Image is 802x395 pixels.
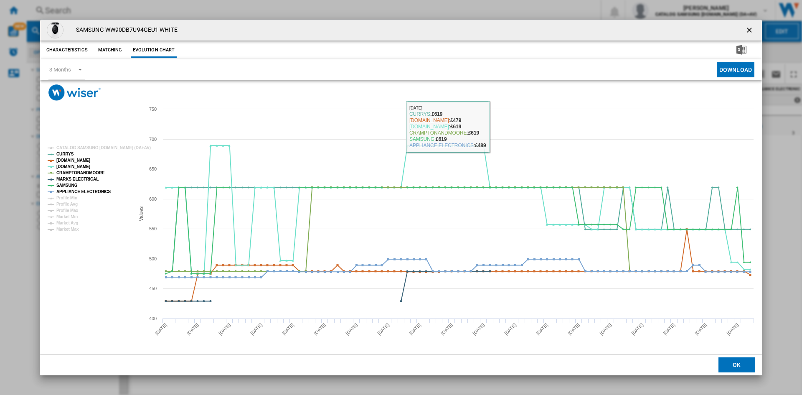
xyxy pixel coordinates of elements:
[44,43,90,58] button: Characteristics
[745,26,755,36] ng-md-icon: getI18NText('BUTTONS.CLOSE_DIALOG')
[56,202,78,206] tspan: Profile Avg
[149,256,157,261] tspan: 500
[138,206,144,221] tspan: Values
[249,322,263,336] tspan: [DATE]
[149,137,157,142] tspan: 700
[186,322,200,336] tspan: [DATE]
[56,177,99,181] tspan: MARKS ELECTRICAL
[56,214,78,219] tspan: Market Min
[535,322,549,336] tspan: [DATE]
[726,322,739,336] tspan: [DATE]
[149,286,157,291] tspan: 450
[149,316,157,321] tspan: 400
[56,152,74,156] tspan: CURRYS
[345,322,358,336] tspan: [DATE]
[72,26,178,34] h4: SAMSUNG WW90DB7U94GEU1 WHITE
[149,166,157,171] tspan: 650
[149,226,157,231] tspan: 550
[503,322,517,336] tspan: [DATE]
[376,322,390,336] tspan: [DATE]
[49,66,71,73] div: 3 Months
[56,208,79,213] tspan: Profile Max
[723,43,760,58] button: Download in Excel
[56,171,105,175] tspan: CRAMPTONANDMOORE
[149,196,157,201] tspan: 600
[56,189,111,194] tspan: APPLIANCE ELECTRONICS
[440,322,454,336] tspan: [DATE]
[694,322,708,336] tspan: [DATE]
[736,45,746,55] img: excel-24x24.png
[131,43,177,58] button: Evolution chart
[408,322,422,336] tspan: [DATE]
[567,322,581,336] tspan: [DATE]
[718,357,755,372] button: OK
[717,62,754,77] button: Download
[56,221,78,225] tspan: Market Avg
[149,107,157,112] tspan: 750
[40,20,762,375] md-dialog: Product popup
[313,322,327,336] tspan: [DATE]
[599,322,612,336] tspan: [DATE]
[56,145,151,150] tspan: CATALOG SAMSUNG [DOMAIN_NAME] (DA+AV)
[92,43,129,58] button: Matching
[630,322,644,336] tspan: [DATE]
[56,164,90,169] tspan: [DOMAIN_NAME]
[218,322,231,336] tspan: [DATE]
[56,227,79,232] tspan: Market Max
[742,22,759,38] button: getI18NText('BUTTONS.CLOSE_DIALOG')
[56,183,78,188] tspan: SAMSUNG
[48,84,101,101] img: logo_wiser_300x94.png
[154,322,168,336] tspan: [DATE]
[281,322,295,336] tspan: [DATE]
[56,158,90,163] tspan: [DOMAIN_NAME]
[47,22,63,38] img: uk-ww7400d-503628-ww90db7u94geu1-540961780
[662,322,676,336] tspan: [DATE]
[472,322,485,336] tspan: [DATE]
[56,196,77,200] tspan: Profile Min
